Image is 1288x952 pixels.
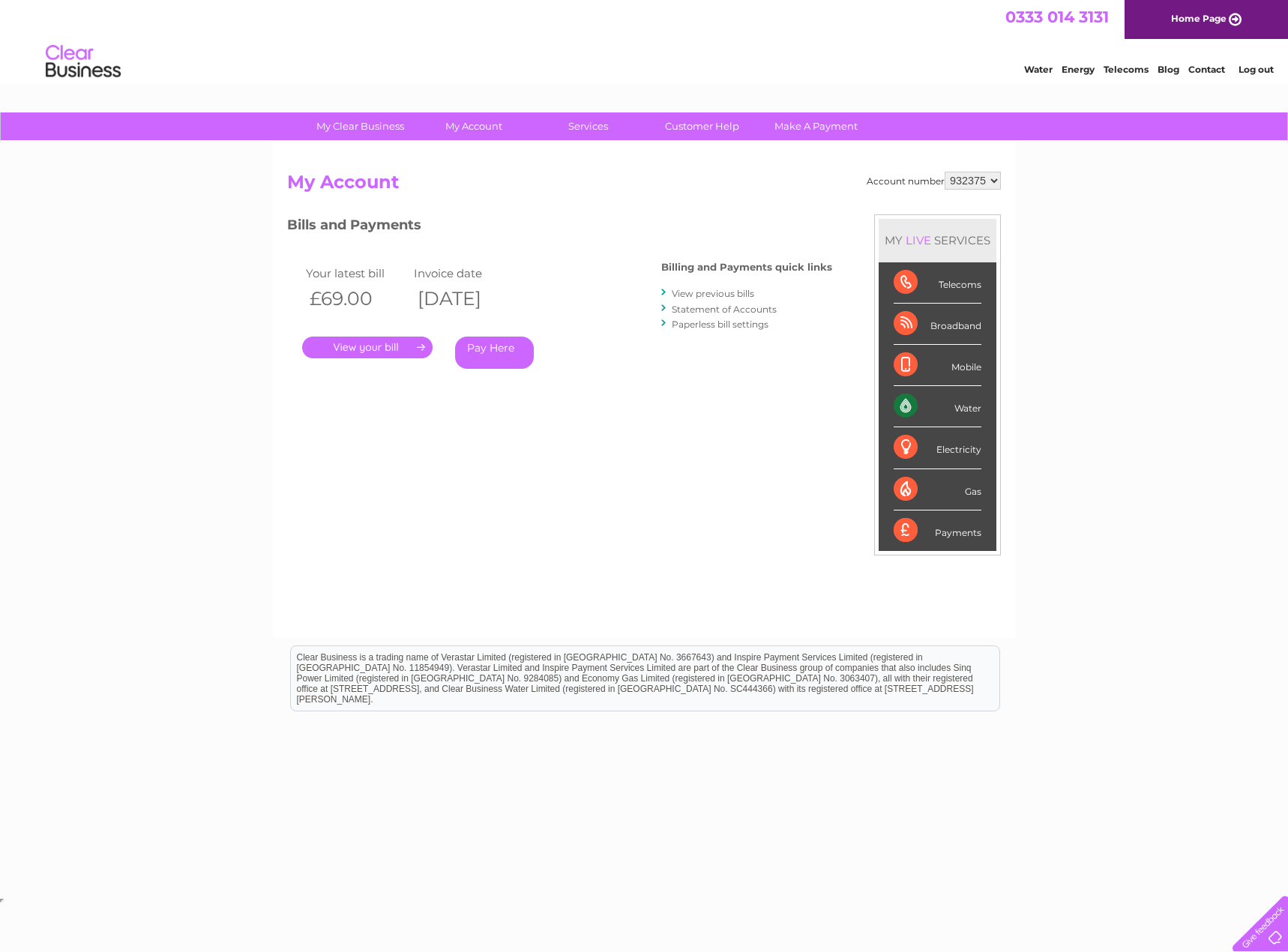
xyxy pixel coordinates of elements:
[287,214,832,241] h3: Bills and Payments
[291,8,999,73] div: Clear Business is a trading name of Verastar Limited (registered in [GEOGRAPHIC_DATA] No. 3667643...
[672,319,768,330] a: Paperless bill settings
[894,262,981,304] div: Telecoms
[298,112,422,140] a: My Clear Business
[302,283,410,314] th: £69.00
[1024,64,1053,75] a: Water
[412,112,536,140] a: My Account
[879,219,996,262] div: MY SERVICES
[754,112,878,140] a: Make A Payment
[894,427,981,469] div: Electricity
[455,337,534,369] a: Pay Here
[45,39,121,85] img: logo.png
[410,283,518,314] th: [DATE]
[1158,64,1179,75] a: Blog
[410,263,518,283] td: Invoice date
[1239,64,1274,75] a: Log out
[867,172,1001,190] div: Account number
[1005,7,1109,26] a: 0333 014 3131
[287,172,1001,200] h2: My Account
[672,304,777,315] a: Statement of Accounts
[1062,64,1095,75] a: Energy
[526,112,650,140] a: Services
[894,386,981,427] div: Water
[894,469,981,510] div: Gas
[672,288,754,299] a: View previous bills
[302,337,433,358] a: .
[1104,64,1149,75] a: Telecoms
[894,304,981,345] div: Broadband
[894,510,981,551] div: Payments
[903,233,934,247] div: LIVE
[894,345,981,386] div: Mobile
[1188,64,1225,75] a: Contact
[302,263,410,283] td: Your latest bill
[661,262,832,273] h4: Billing and Payments quick links
[640,112,764,140] a: Customer Help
